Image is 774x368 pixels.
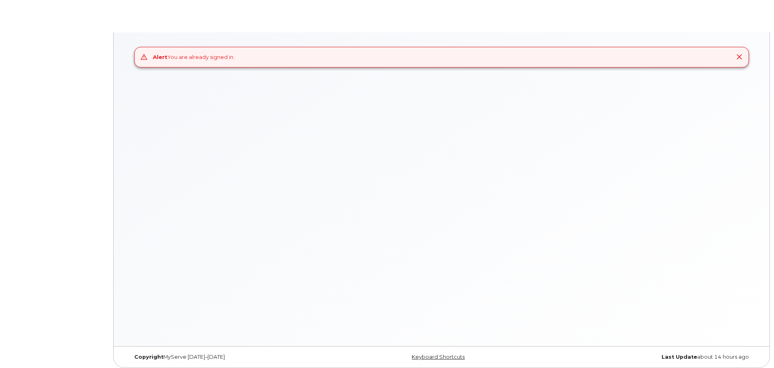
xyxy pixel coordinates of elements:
[153,54,167,60] strong: Alert
[546,354,755,360] div: about 14 hours ago
[153,53,235,61] div: You are already signed in.
[662,354,697,360] strong: Last Update
[412,354,465,360] a: Keyboard Shortcuts
[134,354,163,360] strong: Copyright
[128,354,337,360] div: MyServe [DATE]–[DATE]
